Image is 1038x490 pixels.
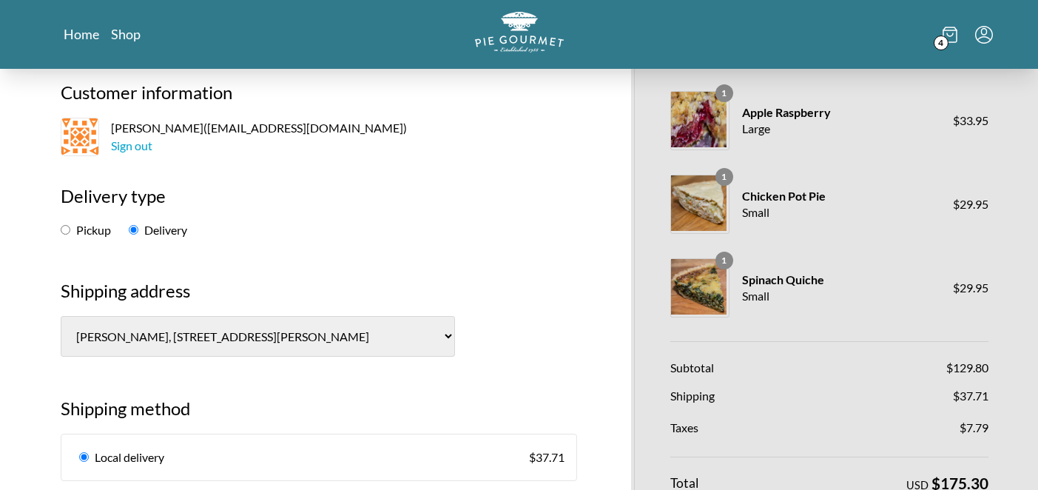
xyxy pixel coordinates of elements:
span: $ 37.71 [529,449,565,466]
span: 1 [715,84,733,102]
span: 1 [715,168,733,186]
span: [PERSON_NAME] ( [EMAIL_ADDRESS][DOMAIN_NAME] ) [111,119,407,155]
img: Apple Raspberry [671,92,727,147]
a: Logo [475,12,564,57]
button: Menu [975,26,993,44]
label: Pickup [61,223,111,237]
a: Local delivery$37.71 [61,434,576,480]
span: Local delivery [95,449,164,466]
img: logo [475,12,564,53]
h3: Shipping address [61,278,577,316]
span: 1 [715,252,733,269]
h2: Shipping method [61,395,577,434]
h2: Delivery type [61,183,577,221]
input: Pickup [61,225,70,235]
img: Spinach Quiche [671,259,727,315]
span: 4 [934,36,948,50]
img: Chicken Pot Pie [671,175,727,231]
label: Delivery [129,223,187,237]
input: Delivery [129,225,138,235]
h2: Customer information [61,79,577,118]
a: Shop [111,25,141,43]
a: Sign out [111,138,152,152]
a: Home [64,25,99,43]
